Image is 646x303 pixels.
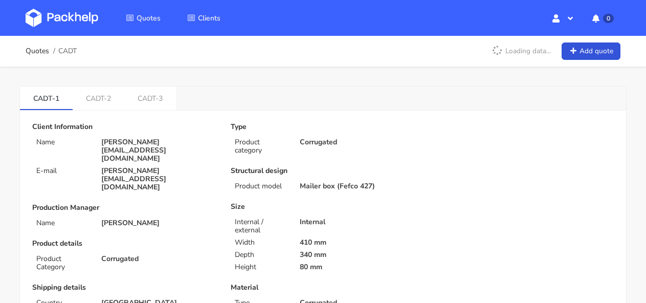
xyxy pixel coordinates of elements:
[32,240,216,248] p: Product details
[36,255,89,271] p: Product Category
[231,123,415,131] p: Type
[101,255,217,263] p: Corrugated
[231,284,415,292] p: Material
[300,263,415,271] p: 80 mm
[32,284,216,292] p: Shipping details
[101,219,217,227] p: [PERSON_NAME]
[584,9,620,27] button: 0
[36,167,89,175] p: E-mail
[137,13,161,23] span: Quotes
[73,86,124,109] a: CADT-2
[36,219,89,227] p: Name
[114,9,173,27] a: Quotes
[101,138,217,163] p: [PERSON_NAME][EMAIL_ADDRESS][DOMAIN_NAME]
[124,86,176,109] a: CADT-3
[235,218,287,234] p: Internal / external
[175,9,233,27] a: Clients
[26,9,98,27] img: Dashboard
[300,138,415,146] p: Corrugated
[300,182,415,190] p: Mailer box (Fefco 427)
[300,239,415,247] p: 410 mm
[300,218,415,226] p: Internal
[26,41,77,61] nav: breadcrumb
[562,42,620,60] a: Add quote
[487,42,556,60] p: Loading data...
[235,251,287,259] p: Depth
[198,13,220,23] span: Clients
[235,263,287,271] p: Height
[58,47,77,55] span: CADT
[101,167,217,191] p: [PERSON_NAME][EMAIL_ADDRESS][DOMAIN_NAME]
[231,203,415,211] p: Size
[231,167,415,175] p: Structural design
[235,182,287,190] p: Product model
[20,86,73,109] a: CADT-1
[32,204,216,212] p: Production Manager
[603,14,614,23] span: 0
[235,138,287,155] p: Product category
[235,239,287,247] p: Width
[26,47,49,55] a: Quotes
[36,138,89,146] p: Name
[32,123,216,131] p: Client Information
[300,251,415,259] p: 340 mm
